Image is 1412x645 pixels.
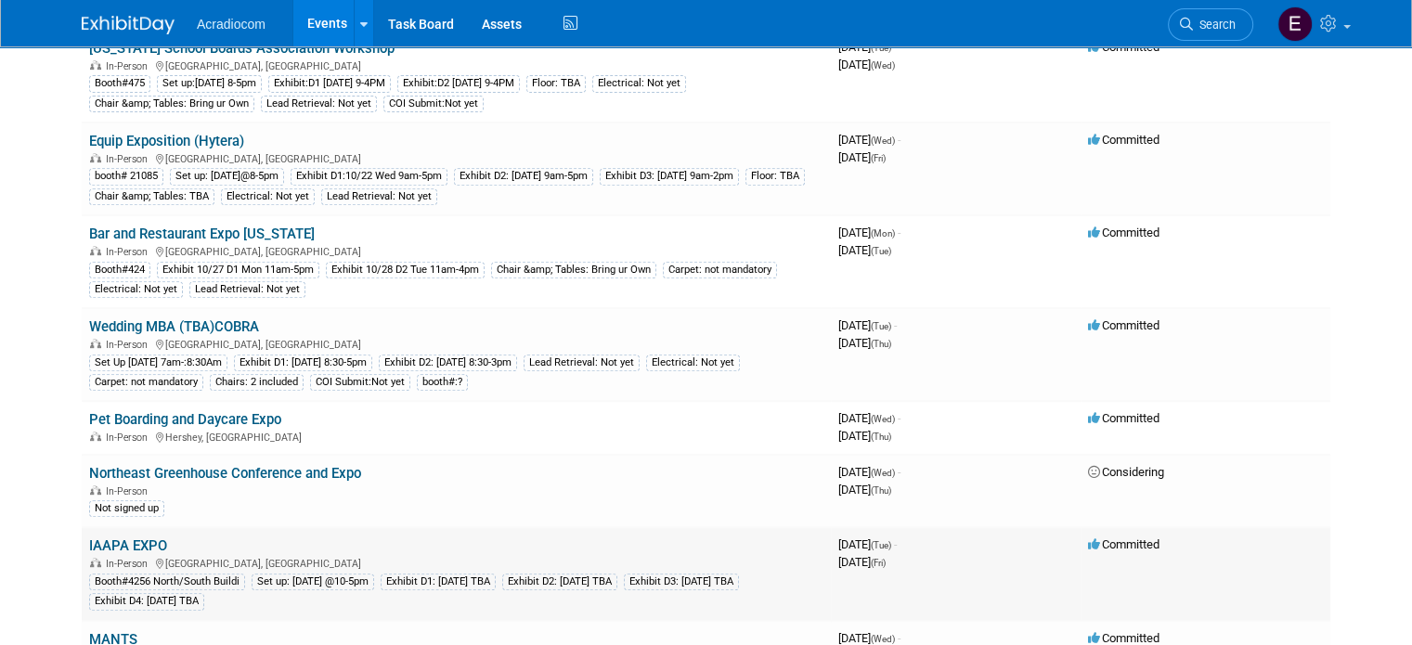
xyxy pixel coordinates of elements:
div: Lead Retrieval: Not yet [189,281,305,298]
span: - [898,133,900,147]
div: [GEOGRAPHIC_DATA], [GEOGRAPHIC_DATA] [89,243,823,258]
div: COI Submit:Not yet [383,96,484,112]
span: - [898,631,900,645]
span: Search [1193,18,1236,32]
div: Electrical: Not yet [646,355,740,371]
span: (Wed) [871,468,895,478]
span: [DATE] [838,40,897,54]
span: - [898,226,900,239]
span: - [898,465,900,479]
div: Set up: [DATE] @10-5pm [252,574,374,590]
div: Chair &amp; Tables: Bring ur Own [491,262,656,278]
span: (Thu) [871,339,891,349]
span: Committed [1088,411,1159,425]
div: Chairs: 2 included [210,374,304,391]
span: [DATE] [838,318,897,332]
div: COI Submit:Not yet [310,374,410,391]
img: Elizabeth Martinez [1277,6,1313,42]
span: [DATE] [838,537,897,551]
span: (Wed) [871,60,895,71]
div: Carpet: not mandatory [663,262,777,278]
img: In-Person Event [90,60,101,70]
div: Electrical: Not yet [89,281,183,298]
span: [DATE] [838,336,891,350]
img: In-Person Event [90,558,101,567]
span: In-Person [106,432,153,444]
span: Considering [1088,465,1164,479]
div: booth#:? [417,374,468,391]
span: (Tue) [871,43,891,53]
span: In-Person [106,60,153,72]
div: [GEOGRAPHIC_DATA], [GEOGRAPHIC_DATA] [89,555,823,570]
span: [DATE] [838,411,900,425]
a: Bar and Restaurant Expo [US_STATE] [89,226,315,242]
div: Booth#4256 North/South Buildi [89,574,245,590]
a: Northeast Greenhouse Conference and Expo [89,465,361,482]
span: Committed [1088,318,1159,332]
span: - [894,40,897,54]
div: Lead Retrieval: Not yet [261,96,377,112]
img: In-Person Event [90,153,101,162]
span: [DATE] [838,58,895,71]
div: [GEOGRAPHIC_DATA], [GEOGRAPHIC_DATA] [89,336,823,351]
span: [DATE] [838,465,900,479]
span: Acradiocom [197,17,266,32]
div: Lead Retrieval: Not yet [321,188,437,205]
div: Set up: [DATE]@8-5pm [170,168,284,185]
div: Not signed up [89,500,164,517]
span: Committed [1088,226,1159,239]
span: Committed [1088,537,1159,551]
span: - [894,537,897,551]
div: Carpet: not mandatory [89,374,203,391]
span: (Tue) [871,246,891,256]
span: (Fri) [871,558,886,568]
span: (Wed) [871,634,895,644]
span: Committed [1088,631,1159,645]
span: (Wed) [871,135,895,146]
div: Exhibit D4: [DATE] TBA [89,593,204,610]
div: Exhibit D3: [DATE] 9am-2pm [600,168,739,185]
div: Lead Retrieval: Not yet [524,355,640,371]
span: [DATE] [838,243,891,257]
span: [DATE] [838,483,891,497]
span: In-Person [106,558,153,570]
div: Chair &amp; Tables: Bring ur Own [89,96,254,112]
span: (Tue) [871,321,891,331]
div: Floor: TBA [526,75,586,92]
span: Committed [1088,40,1159,54]
div: Set Up [DATE] 7am-:8:30Am [89,355,227,371]
a: [US_STATE] School Boards Association Workshop [89,40,395,57]
a: Equip Exposition (Hytera) [89,133,244,149]
div: Electrical: Not yet [221,188,315,205]
div: Exhibit D2: [DATE] 8:30-3pm [379,355,517,371]
span: [DATE] [838,429,891,443]
img: In-Person Event [90,246,101,255]
img: In-Person Event [90,432,101,441]
span: In-Person [106,153,153,165]
span: [DATE] [838,133,900,147]
a: IAAPA EXPO [89,537,167,554]
span: (Wed) [871,414,895,424]
div: Exhibit D1:10/22 Wed 9am-5pm [291,168,447,185]
span: In-Person [106,246,153,258]
span: (Mon) [871,228,895,239]
div: Floor: TBA [745,168,805,185]
div: Exhibit 10/28 D2 Tue 11am-4pm [326,262,485,278]
div: Exhibit D2: [DATE] 9am-5pm [454,168,593,185]
div: Exhibit:D1 [DATE] 9-4PM [268,75,391,92]
span: (Tue) [871,540,891,550]
span: - [898,411,900,425]
img: ExhibitDay [82,16,175,34]
div: Chair &amp; Tables: TBA [89,188,214,205]
span: [DATE] [838,555,886,569]
img: In-Person Event [90,339,101,348]
div: Exhibit D3: [DATE] TBA [624,574,739,590]
img: In-Person Event [90,485,101,495]
span: In-Person [106,339,153,351]
div: Exhibit:D2 [DATE] 9-4PM [397,75,520,92]
div: Booth#424 [89,262,150,278]
span: (Thu) [871,432,891,442]
a: Wedding MBA (TBA)COBRA [89,318,259,335]
div: Exhibit 10/27 D1 Mon 11am-5pm [157,262,319,278]
div: Set up:[DATE] 8-5pm [157,75,262,92]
